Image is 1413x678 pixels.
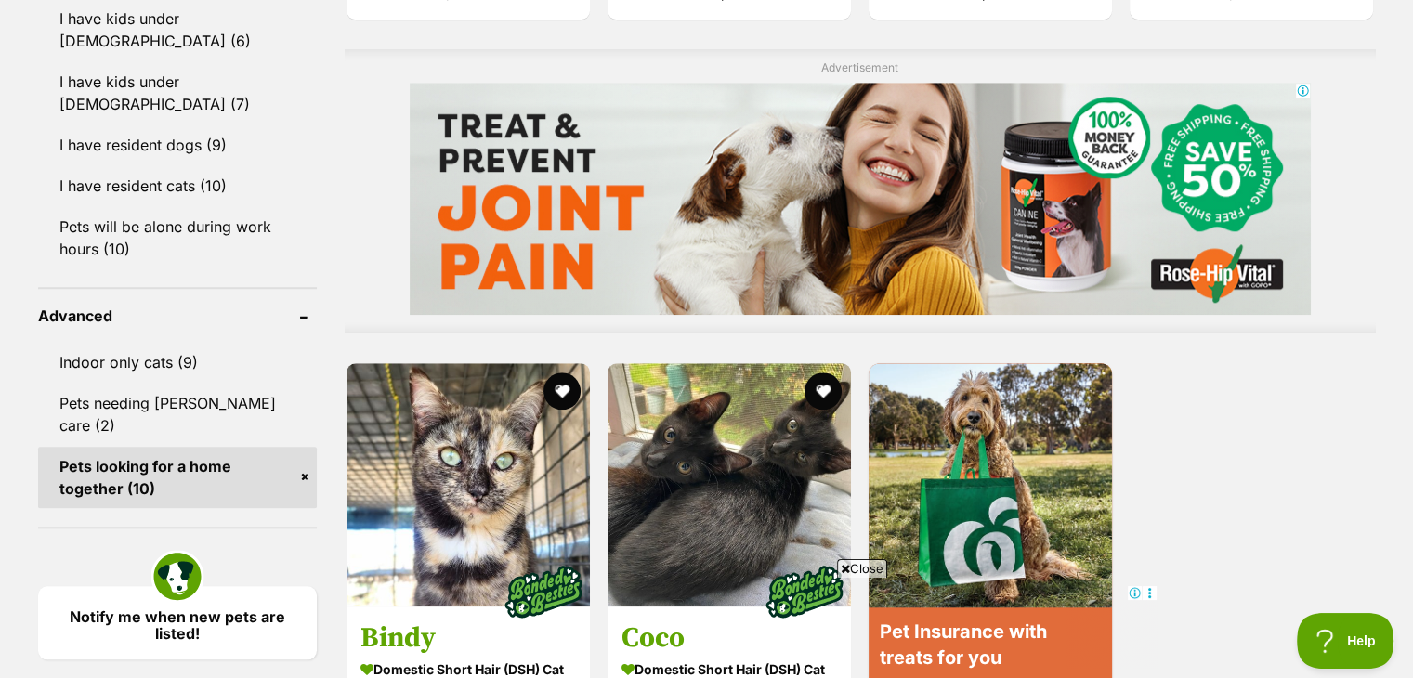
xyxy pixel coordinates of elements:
span: Close [837,559,887,578]
button: Unmute [237,97,278,139]
a: Pets needing [PERSON_NAME] care (2) [38,384,317,445]
img: Coco - Domestic Short Hair (DSH) Cat [608,363,851,606]
button: favourite [543,372,581,410]
a: I have resident dogs (9) [38,125,317,164]
a: Notify me when new pets are listed! [38,586,317,659]
a: Watch Wanted Dead or Alive on [PERSON_NAME]! [15,178,198,208]
a: I have resident cats (10) [38,166,317,205]
iframe: Advertisement [410,83,1311,315]
iframe: Help Scout Beacon - Open [1297,613,1394,669]
a: Sponsored [175,142,235,155]
a: Pets looking for a home together (10) [38,447,317,508]
a: Unmute [1,1,278,139]
div: Advertisement [345,49,1376,334]
a: Pets will be alone during work hours (10) [38,207,317,268]
iframe: Advertisement [256,585,1158,669]
img: bonded besties [758,545,851,638]
span: ⌃ [244,187,264,200]
a: Indoor only cats (9) [38,343,317,382]
button: favourite [805,372,842,410]
div: - [165,142,170,155]
header: Advanced [38,307,317,324]
img: Bindy - Domestic Short Hair (DSH) Cat [347,363,590,606]
a: [PERSON_NAME] [59,142,161,155]
a: I have kids under [DEMOGRAPHIC_DATA] (7) [38,62,317,124]
a: ⌃ [242,179,270,207]
img: bonded besties [497,545,590,638]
